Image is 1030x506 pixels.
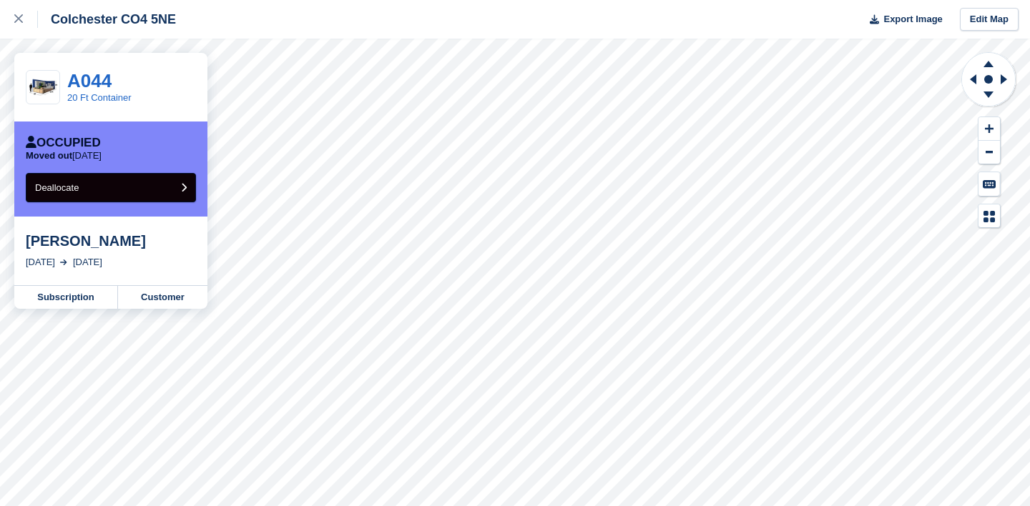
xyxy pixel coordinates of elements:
button: Export Image [861,8,943,31]
div: [DATE] [73,255,102,269]
button: Zoom In [978,117,1000,141]
p: [DATE] [26,150,102,162]
div: [PERSON_NAME] [26,232,196,249]
a: Customer [118,286,207,309]
button: Keyboard Shortcuts [978,172,1000,196]
div: [DATE] [26,255,55,269]
button: Zoom Out [978,141,1000,164]
span: Deallocate [35,182,79,193]
img: 20-ft-container%20(3).jpg [26,75,59,100]
div: Colchester CO4 5NE [38,11,176,28]
button: Map Legend [978,204,1000,228]
a: Edit Map [960,8,1019,31]
a: Subscription [14,286,118,309]
a: A044 [67,70,112,91]
span: Export Image [883,12,942,26]
img: arrow-right-light-icn-cde0832a797a2874e46488d9cf13f60e5c3a73dbe684e267c42b8395dfbc2abf.svg [60,259,67,265]
span: Moved out [26,150,72,161]
button: Deallocate [26,173,196,202]
a: 20 Ft Container [67,92,132,103]
div: Occupied [26,136,101,150]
